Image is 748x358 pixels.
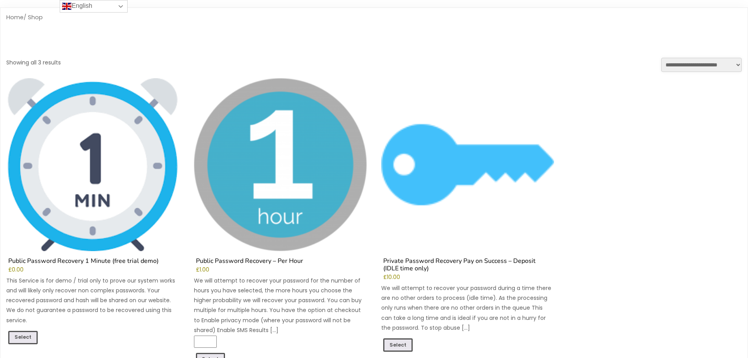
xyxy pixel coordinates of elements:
[194,78,367,267] a: Public Password Recovery – Per Hour
[8,266,12,274] span: £
[661,58,742,72] select: Shop order
[6,276,179,325] p: This Service is for demo / trial only to prove our system works and will likely only recover non ...
[194,276,367,335] p: We will attempt to recover your password for the number of hours you have selected, the more hour...
[8,331,38,345] a: Read more about “Public Password Recovery 1 Minute (free trial demo)”
[6,78,179,267] a: Public Password Recovery 1 Minute (free trial demo)
[381,257,554,274] h2: Private Password Recovery Pay on Success – Deposit (IDLE time only)
[6,58,61,68] p: Showing all 3 results
[381,78,554,251] img: Private Password Recovery Pay on Success - Deposit (IDLE time only)
[6,13,24,21] a: Home
[6,257,179,267] h2: Public Password Recovery 1 Minute (free trial demo)
[6,78,179,251] img: Public Password Recovery 1 Minute (free trial demo)
[381,78,554,275] a: Private Password Recovery Pay on Success – Deposit (IDLE time only)
[196,266,199,274] span: £
[383,274,387,281] span: £
[196,266,209,274] bdi: 1.00
[6,14,742,21] nav: Breadcrumb
[6,27,742,58] h1: Shop
[194,257,367,267] h2: Public Password Recovery – Per Hour
[62,2,71,11] img: en
[383,274,400,281] bdi: 10.00
[194,78,367,251] img: Public Password Recovery - Per Hour
[194,336,217,348] input: Product quantity
[8,266,24,274] bdi: 0.00
[381,283,554,333] p: We will attempt to recover your password during a time there are no other orders to process (idle...
[383,338,413,352] a: Add to cart: “Private Password Recovery Pay on Success - Deposit (IDLE time only)”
